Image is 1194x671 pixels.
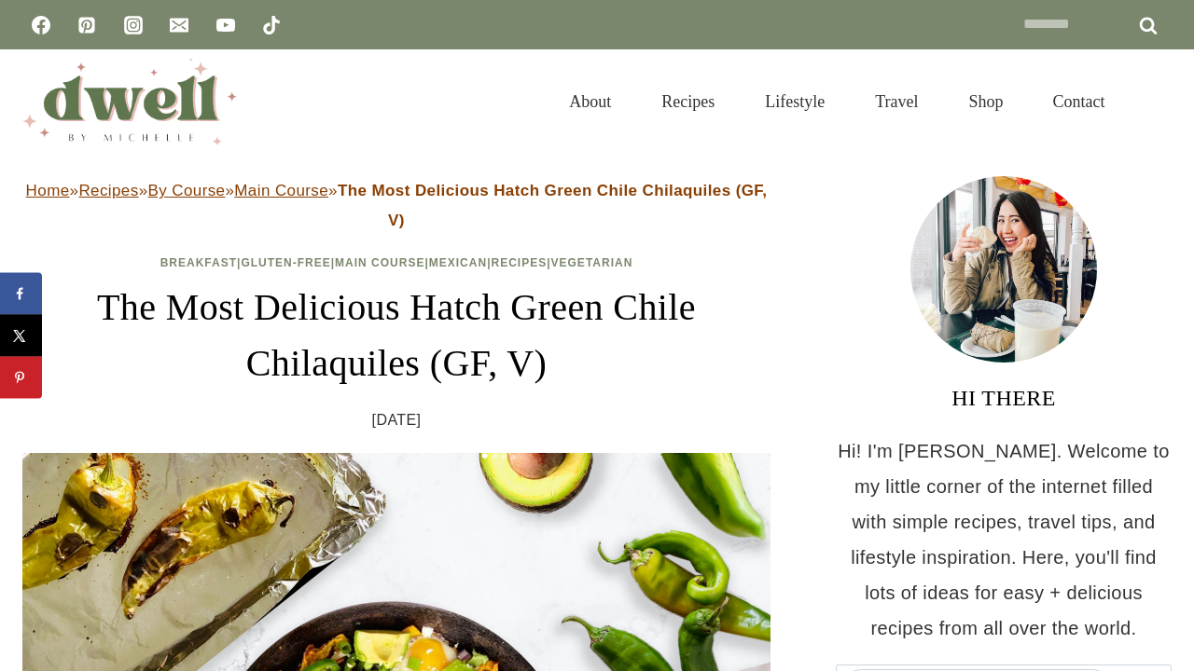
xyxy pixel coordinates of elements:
[836,433,1172,646] p: Hi! I'm [PERSON_NAME]. Welcome to my little corner of the internet filled with simple recipes, tr...
[68,7,105,44] a: Pinterest
[850,69,943,134] a: Travel
[544,69,1131,134] nav: Primary Navigation
[1140,86,1172,117] button: View Search Form
[740,69,850,134] a: Lifestyle
[78,182,138,199] a: Recipes
[544,69,636,134] a: About
[491,256,547,269] a: Recipes
[160,256,633,269] span: | | | | |
[22,280,771,391] h1: The Most Delicious Hatch Green Chile Chilaquiles (GF, V)
[338,182,767,229] strong: The Most Delicious Hatch Green Chile Chilaquiles (GF, V)
[207,7,244,44] a: YouTube
[160,256,237,269] a: Breakfast
[147,182,225,199] a: By Course
[22,7,60,44] a: Facebook
[26,182,768,229] span: » » » »
[636,69,740,134] a: Recipes
[253,7,290,44] a: TikTok
[160,7,198,44] a: Email
[1028,69,1131,134] a: Contact
[115,7,152,44] a: Instagram
[551,256,633,269] a: Vegetarian
[372,406,422,434] time: [DATE]
[22,59,237,144] img: DWELL by michelle
[943,69,1028,134] a: Shop
[234,182,328,199] a: Main Course
[335,256,424,269] a: Main Course
[836,381,1172,415] h3: HI THERE
[26,182,70,199] a: Home
[241,256,330,269] a: Gluten-Free
[429,256,487,269] a: Mexican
